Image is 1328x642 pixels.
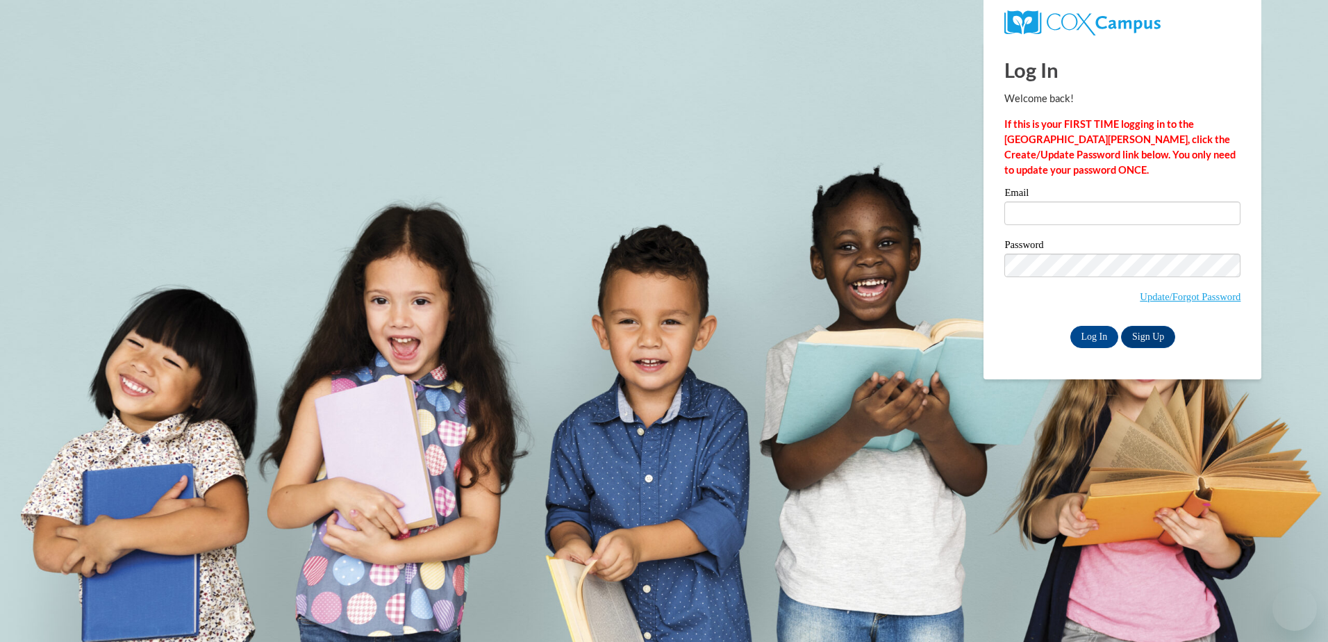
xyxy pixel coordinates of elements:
h1: Log In [1004,56,1240,84]
iframe: Button to launch messaging window [1272,586,1317,631]
img: COX Campus [1004,10,1160,35]
a: Update/Forgot Password [1140,291,1240,302]
a: Sign Up [1121,326,1175,348]
label: Password [1004,240,1240,254]
label: Email [1004,188,1240,201]
strong: If this is your FIRST TIME logging in to the [GEOGRAPHIC_DATA][PERSON_NAME], click the Create/Upd... [1004,118,1236,176]
p: Welcome back! [1004,91,1240,106]
a: COX Campus [1004,10,1240,35]
input: Log In [1070,326,1119,348]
